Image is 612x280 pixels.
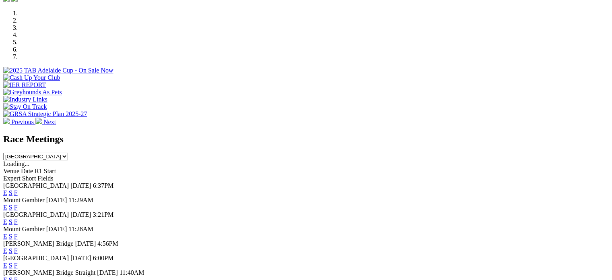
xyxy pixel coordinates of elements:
[70,211,91,218] span: [DATE]
[14,189,18,196] a: F
[75,240,96,247] span: [DATE]
[21,168,33,174] span: Date
[9,204,12,211] a: S
[3,110,87,118] img: GRSA Strategic Plan 2025-27
[11,118,34,125] span: Previous
[9,218,12,225] a: S
[3,269,95,276] span: [PERSON_NAME] Bridge Straight
[3,96,47,103] img: Industry Links
[14,233,18,240] a: F
[70,255,91,261] span: [DATE]
[14,247,18,254] a: F
[14,204,18,211] a: F
[3,240,74,247] span: [PERSON_NAME] Bridge
[97,240,118,247] span: 4:56PM
[93,211,114,218] span: 3:21PM
[70,182,91,189] span: [DATE]
[9,262,12,269] a: S
[35,118,56,125] a: Next
[3,160,29,167] span: Loading...
[93,255,114,261] span: 6:00PM
[97,269,118,276] span: [DATE]
[120,269,144,276] span: 11:40AM
[14,262,18,269] a: F
[35,168,56,174] span: R1 Start
[22,175,36,182] span: Short
[3,89,62,96] img: Greyhounds As Pets
[3,233,7,240] a: E
[3,197,45,203] span: Mount Gambier
[46,226,67,232] span: [DATE]
[93,182,114,189] span: 6:37PM
[3,262,7,269] a: E
[3,118,10,124] img: chevron-left-pager-white.svg
[3,189,7,196] a: E
[3,175,21,182] span: Expert
[9,233,12,240] a: S
[3,74,60,81] img: Cash Up Your Club
[68,226,93,232] span: 11:28AM
[3,134,609,145] h2: Race Meetings
[14,218,18,225] a: F
[3,247,7,254] a: E
[68,197,93,203] span: 11:29AM
[3,168,19,174] span: Venue
[3,118,35,125] a: Previous
[3,255,69,261] span: [GEOGRAPHIC_DATA]
[3,103,47,110] img: Stay On Track
[3,218,7,225] a: E
[3,81,46,89] img: IER REPORT
[3,67,113,74] img: 2025 TAB Adelaide Cup - On Sale Now
[37,175,53,182] span: Fields
[3,182,69,189] span: [GEOGRAPHIC_DATA]
[3,226,45,232] span: Mount Gambier
[9,247,12,254] a: S
[46,197,67,203] span: [DATE]
[9,189,12,196] a: S
[35,118,42,124] img: chevron-right-pager-white.svg
[43,118,56,125] span: Next
[3,211,69,218] span: [GEOGRAPHIC_DATA]
[3,204,7,211] a: E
